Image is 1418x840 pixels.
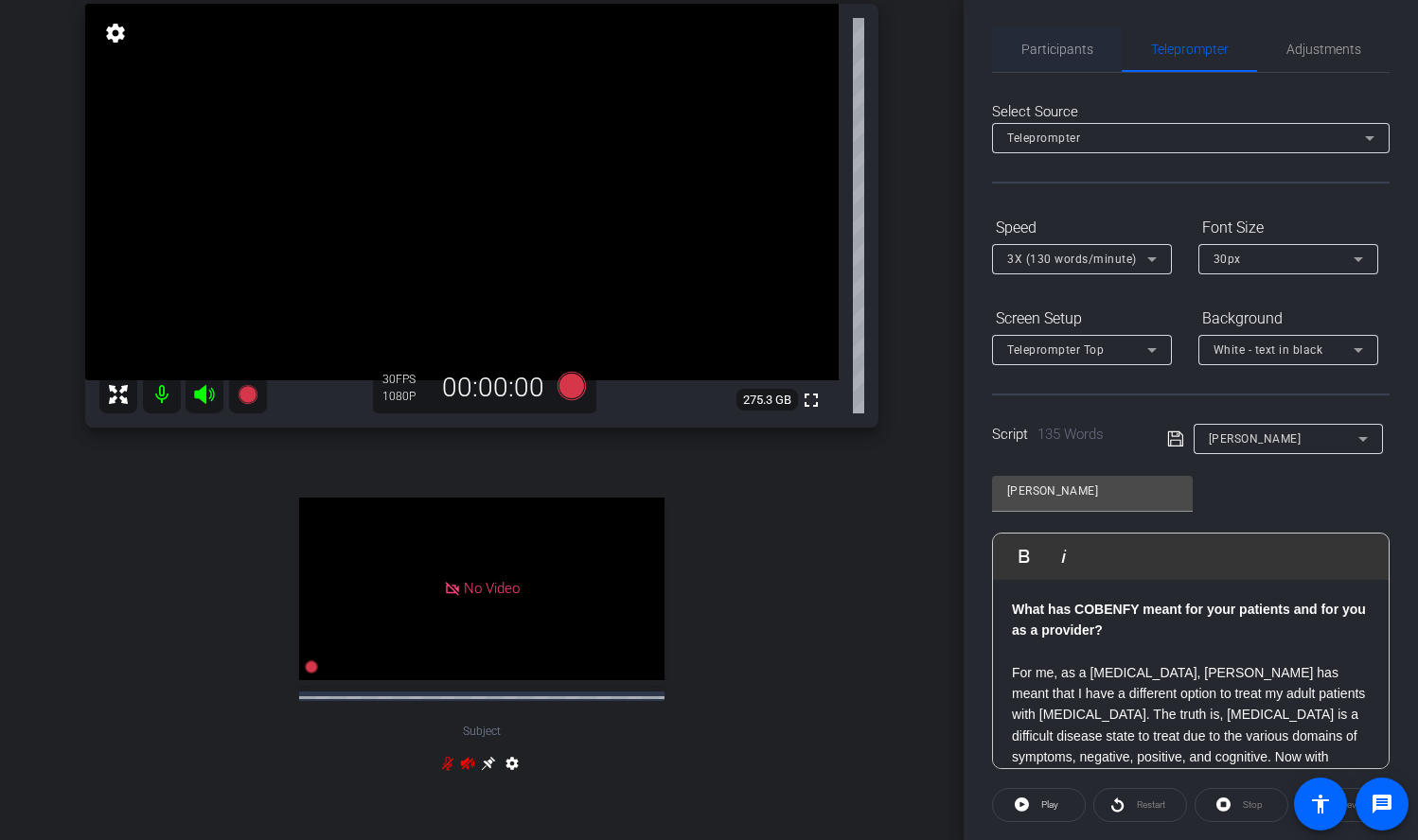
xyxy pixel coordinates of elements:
[1309,793,1332,815] mat-icon: accessibility
[1214,343,1323,357] span: White - text in black
[1007,480,1178,502] input: Title
[992,303,1172,335] div: Screen Setup
[464,580,520,597] span: No Video
[501,756,523,779] mat-icon: settings
[1151,43,1229,56] span: Teleprompter
[1012,662,1370,831] p: For me, as a [MEDICAL_DATA], [PERSON_NAME] has meant that I have a different option to treat my a...
[1198,303,1378,335] div: Background
[1007,131,1080,145] span: Teleprompter
[1046,537,1082,575] button: Italic (⌘I)
[1214,253,1241,266] span: 30px
[1371,793,1393,815] mat-icon: message
[1007,253,1137,266] span: 3X (130 words/minute)
[463,723,501,740] span: Subject
[1006,537,1042,575] button: Bold (⌘B)
[430,372,557,404] div: 00:00:00
[800,389,823,411] mat-icon: fullscreen
[1012,602,1366,638] strong: What has COBENFY meant for your patients and for you as a provider?
[992,212,1172,244] div: Speed
[102,22,129,44] mat-icon: settings
[382,372,430,387] div: 30
[1037,426,1104,443] span: 135 Words
[992,424,1141,446] div: Script
[382,389,430,404] div: 1080P
[1209,432,1302,446] span: [PERSON_NAME]
[1198,212,1378,244] div: Font Size
[1021,43,1093,56] span: Participants
[1041,799,1058,810] span: Play
[396,373,416,386] span: FPS
[736,389,798,411] span: 275.3 GB
[992,788,1086,822] button: Play
[1286,43,1361,56] span: Adjustments
[1007,343,1104,357] span: Teleprompter Top
[992,101,1390,123] div: Select Source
